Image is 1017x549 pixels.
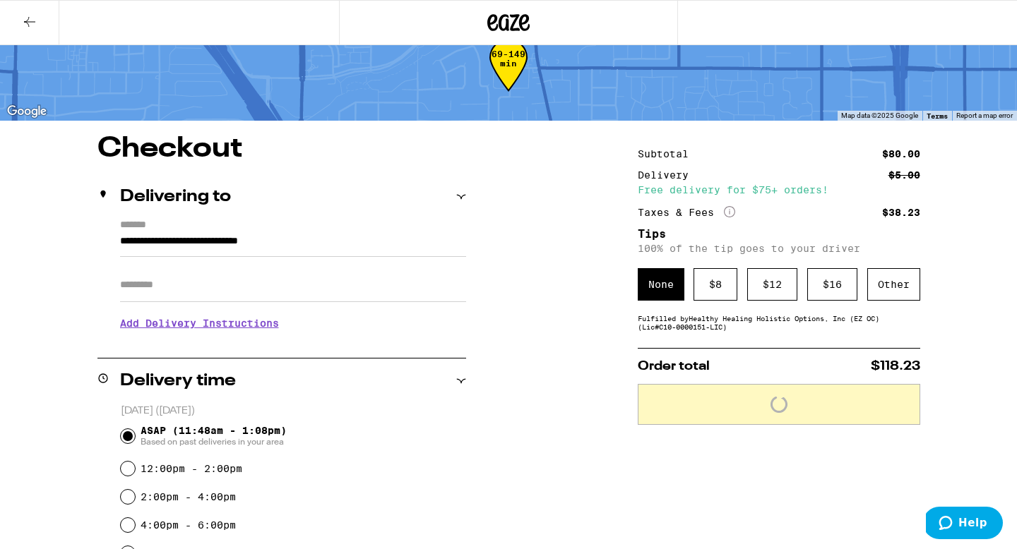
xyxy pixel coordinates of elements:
label: 4:00pm - 6:00pm [141,519,236,531]
div: $ 12 [747,268,797,301]
div: Taxes & Fees [638,206,735,219]
div: $ 8 [694,268,737,301]
div: $ 16 [807,268,857,301]
img: Google [4,102,50,121]
label: 12:00pm - 2:00pm [141,463,242,474]
span: Map data ©2025 Google [841,111,918,119]
div: $5.00 [888,170,920,180]
p: [DATE] ([DATE]) [121,404,466,418]
span: ASAP (11:48am - 1:08pm) [141,425,287,447]
div: $38.23 [882,207,920,217]
div: Delivery [638,170,698,180]
div: 69-149 min [489,49,528,102]
div: Free delivery for $75+ orders! [638,185,920,195]
div: None [638,268,684,301]
h2: Delivery time [120,373,236,390]
div: Other [867,268,920,301]
a: Open this area in Google Maps (opens a new window) [4,102,50,121]
div: Subtotal [638,149,698,159]
h3: Add Delivery Instructions [120,307,466,339]
span: Based on past deliveries in your area [141,436,287,447]
h2: Delivering to [120,188,231,205]
label: 2:00pm - 4:00pm [141,491,236,502]
iframe: Opens a widget where you can find more information [926,507,1003,542]
div: $80.00 [882,149,920,159]
p: We'll contact you at [PHONE_NUMBER] when we arrive [120,339,466,351]
span: $118.23 [871,360,920,373]
p: 100% of the tip goes to your driver [638,243,920,254]
span: Order total [638,360,710,373]
a: Terms [927,111,948,120]
h1: Checkout [97,135,466,163]
div: Fulfilled by Healthy Healing Holistic Options, Inc (EZ OC) (Lic# C10-0000151-LIC ) [638,314,920,331]
h5: Tips [638,229,920,240]
a: Report a map error [956,111,1013,119]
